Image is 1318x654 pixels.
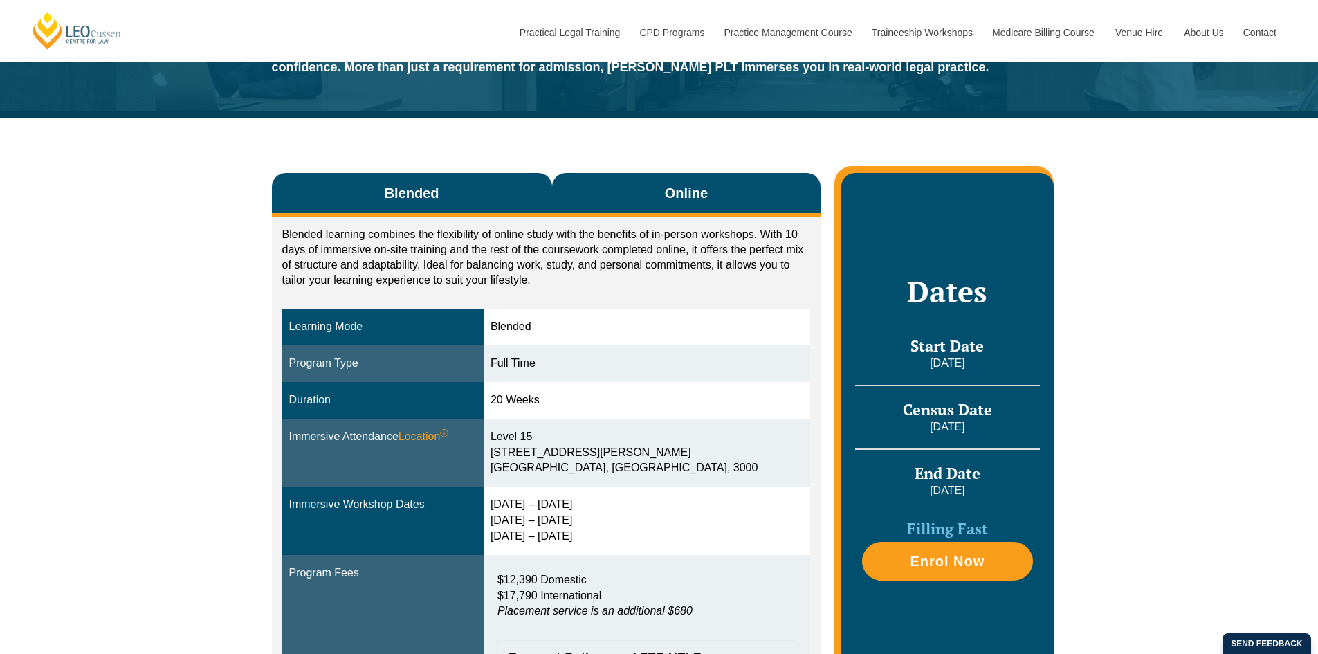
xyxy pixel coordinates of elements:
span: $17,790 International [497,590,601,601]
h2: Dates [855,274,1039,309]
em: Placement service is an additional $680 [497,605,693,617]
div: Program Fees [289,565,477,581]
a: Enrol Now [862,542,1032,581]
div: Immersive Attendance [289,429,477,445]
p: Blended learning combines the flexibility of online study with the benefits of in-person workshop... [282,227,811,288]
a: About Us [1173,3,1233,62]
span: Start Date [910,336,984,356]
a: Contact [1233,3,1287,62]
iframe: LiveChat chat widget [1007,298,1283,619]
div: Blended [491,319,803,335]
div: Learning Mode [289,319,477,335]
div: Full Time [491,356,803,372]
p: [DATE] [855,483,1039,498]
sup: ⓘ [440,428,448,438]
span: Location [399,429,449,445]
div: Immersive Workshop Dates [289,497,477,513]
div: [DATE] – [DATE] [DATE] – [DATE] [DATE] – [DATE] [491,497,803,545]
span: Census Date [903,399,992,419]
div: Level 15 [STREET_ADDRESS][PERSON_NAME] [GEOGRAPHIC_DATA], [GEOGRAPHIC_DATA], 3000 [491,429,803,477]
a: Medicare Billing Course [982,3,1105,62]
span: Online [665,183,708,203]
span: Blended [385,183,439,203]
a: Practice Management Course [714,3,861,62]
a: [PERSON_NAME] Centre for Law [31,11,123,51]
div: Program Type [289,356,477,372]
div: 20 Weeks [491,392,803,408]
p: [DATE] [855,356,1039,371]
a: Venue Hire [1105,3,1173,62]
span: End Date [915,463,980,483]
span: $12,390 Domestic [497,574,587,585]
span: Enrol Now [910,554,985,568]
a: Traineeship Workshops [861,3,982,62]
a: CPD Programs [629,3,713,62]
span: Filling Fast [907,518,988,538]
a: Practical Legal Training [509,3,630,62]
div: Duration [289,392,477,408]
p: [DATE] [855,419,1039,435]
